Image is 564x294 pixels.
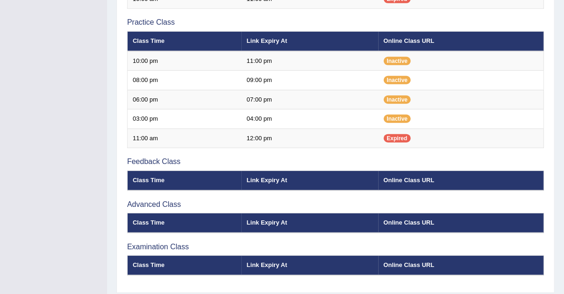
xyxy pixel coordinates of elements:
td: 07:00 pm [242,90,379,109]
td: 11:00 pm [242,51,379,71]
h3: Practice Class [127,18,544,27]
span: Inactive [384,115,411,123]
th: Online Class URL [379,32,544,51]
th: Online Class URL [379,256,544,275]
td: 06:00 pm [128,90,242,109]
span: Inactive [384,57,411,65]
th: Link Expiry At [242,213,379,233]
th: Online Class URL [379,213,544,233]
span: Expired [384,134,411,143]
th: Link Expiry At [242,256,379,275]
h3: Advanced Class [127,200,544,209]
td: 08:00 pm [128,71,242,90]
td: 09:00 pm [242,71,379,90]
h3: Examination Class [127,243,544,251]
span: Inactive [384,76,411,84]
th: Class Time [128,256,242,275]
td: 12:00 pm [242,129,379,148]
th: Online Class URL [379,171,544,191]
th: Link Expiry At [242,32,379,51]
td: 11:00 am [128,129,242,148]
td: 10:00 pm [128,51,242,71]
h3: Feedback Class [127,157,544,166]
td: 03:00 pm [128,109,242,129]
th: Class Time [128,32,242,51]
th: Class Time [128,213,242,233]
th: Link Expiry At [242,171,379,191]
td: 04:00 pm [242,109,379,129]
span: Inactive [384,96,411,104]
th: Class Time [128,171,242,191]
